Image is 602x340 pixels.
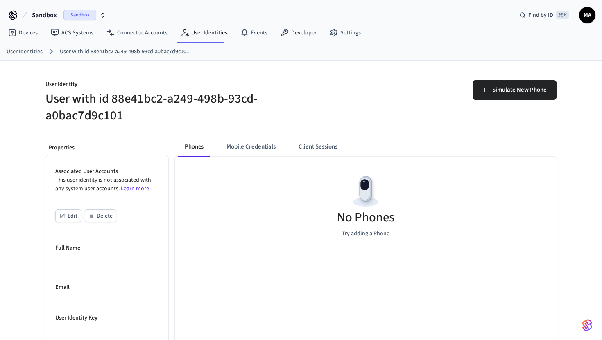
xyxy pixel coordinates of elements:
a: Developer [274,25,323,40]
img: SeamLogoGradient.69752ec5.svg [582,319,592,332]
span: MA [580,8,595,23]
p: Associated User Accounts [55,167,158,176]
p: This user identity is not associated with any system user accounts. [55,176,158,193]
span: Sandbox [32,10,57,20]
a: ACS Systems [44,25,100,40]
p: Full Name [55,244,158,252]
div: - [55,324,158,333]
a: Devices [2,25,44,40]
span: Sandbox [63,10,96,20]
h5: No Phones [337,209,394,226]
a: Learn more [121,185,149,193]
p: Properties [49,144,165,152]
div: Find by ID⌘ K [513,8,576,23]
p: User Identity Key [55,314,158,322]
span: ⌘ K [556,11,569,19]
a: User with id 88e41bc2-a249-498b-93cd-a0bac7d9c101 [60,47,189,56]
button: Simulate New Phone [473,80,557,100]
p: Try adding a Phone [342,230,389,238]
a: User Identities [7,47,43,56]
button: Mobile Credentials [220,137,282,157]
div: - [55,254,158,263]
img: Devices Empty State [347,173,384,210]
a: Connected Accounts [100,25,174,40]
a: Settings [323,25,367,40]
h5: User with id 88e41bc2-a249-498b-93cd-a0bac7d9c101 [45,90,296,124]
span: Simulate New Phone [492,85,547,95]
button: MA [579,7,595,23]
a: Events [234,25,274,40]
a: User Identities [174,25,234,40]
button: Client Sessions [292,137,344,157]
p: Email [55,283,158,292]
span: Find by ID [528,11,553,19]
p: User Identity [45,80,296,90]
button: Edit [55,209,81,222]
button: Delete [85,209,116,222]
button: Phones [178,137,210,157]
